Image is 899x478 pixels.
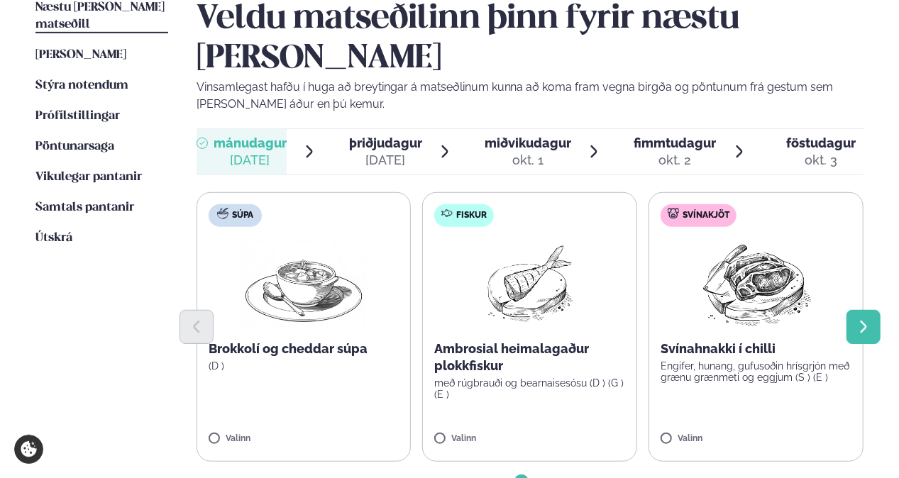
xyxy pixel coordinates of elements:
[668,208,679,219] img: pork.svg
[214,152,287,169] div: [DATE]
[35,108,120,125] a: Prófílstillingar
[209,360,399,372] p: (D )
[634,135,716,150] span: fimmtudagur
[634,152,716,169] div: okt. 2
[485,152,571,169] div: okt. 1
[787,152,856,169] div: okt. 3
[661,360,851,383] p: Engifer, hunang, gufusoðin hrísgrjón með grænu grænmeti og eggjum (S ) (E )
[241,238,366,329] img: Soup.png
[35,79,128,91] span: Stýra notendum
[434,340,625,374] p: Ambrosial heimalagaður plokkfiskur
[349,152,422,169] div: [DATE]
[35,199,134,216] a: Samtals pantanir
[787,135,856,150] span: föstudagur
[683,210,729,221] span: Svínakjöt
[456,210,487,221] span: Fiskur
[35,110,120,122] span: Prófílstillingar
[349,135,422,150] span: þriðjudagur
[35,49,126,61] span: [PERSON_NAME]
[35,1,165,30] span: Næstu [PERSON_NAME] matseðill
[35,47,126,64] a: [PERSON_NAME]
[35,77,128,94] a: Stýra notendum
[846,310,881,344] button: Next slide
[693,238,819,329] img: Pork-Meat.png
[35,138,114,155] a: Pöntunarsaga
[209,340,399,357] p: Brokkolí og cheddar súpa
[214,135,287,150] span: mánudagur
[35,169,142,186] a: Vikulegar pantanir
[180,310,214,344] button: Previous slide
[434,377,625,400] p: með rúgbrauði og bearnaisesósu (D ) (G ) (E )
[35,230,72,247] a: Útskrá
[35,201,134,213] span: Samtals pantanir
[232,210,253,221] span: Súpa
[441,208,453,219] img: fish.svg
[485,238,575,329] img: fish.png
[35,140,114,152] span: Pöntunarsaga
[217,208,228,219] img: soup.svg
[197,79,864,113] p: Vinsamlegast hafðu í huga að breytingar á matseðlinum kunna að koma fram vegna birgða og pöntunum...
[35,232,72,244] span: Útskrá
[485,135,571,150] span: miðvikudagur
[14,435,43,464] a: Cookie settings
[661,340,851,357] p: Svínahnakki í chilli
[35,171,142,183] span: Vikulegar pantanir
